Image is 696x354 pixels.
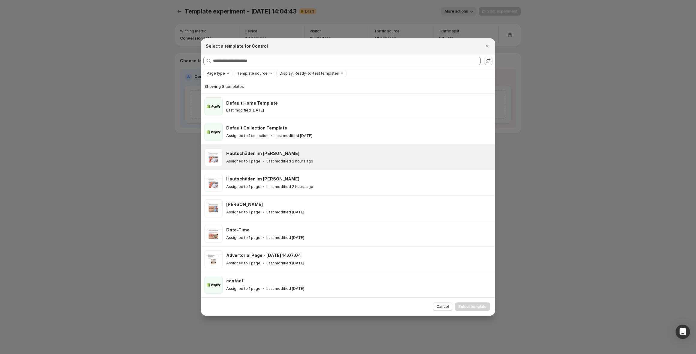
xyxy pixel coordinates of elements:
[226,133,268,138] p: Assigned to 1 collection
[205,97,223,115] img: Default Home Template
[266,235,304,240] p: Last modified [DATE]
[676,325,690,339] div: Open Intercom Messenger
[266,286,304,291] p: Last modified [DATE]
[280,71,339,76] span: Display: Ready-to-test templates
[274,133,312,138] p: Last modified [DATE]
[234,70,275,77] button: Template source
[207,71,225,76] span: Page type
[433,302,452,311] button: Cancel
[206,43,268,49] h2: Select a template for Control
[226,210,260,215] p: Assigned to 1 page
[483,42,491,50] button: Close
[266,210,304,215] p: Last modified [DATE]
[226,159,260,164] p: Assigned to 1 page
[266,159,313,164] p: Last modified 2 hours ago
[226,100,278,106] h3: Default Home Template
[226,278,243,284] h3: contact
[226,150,299,156] h3: Hautschäden im [PERSON_NAME]
[226,261,260,266] p: Assigned to 1 page
[205,84,244,89] span: Showing 8 templates
[226,286,260,291] p: Assigned to 1 page
[226,227,250,233] h3: Date-Time
[266,184,313,189] p: Last modified 2 hours ago
[226,235,260,240] p: Assigned to 1 page
[266,261,304,266] p: Last modified [DATE]
[226,252,301,258] h3: Advertorial Page - [DATE] 14:07:04
[205,123,223,141] img: Default Collection Template
[205,276,223,294] img: contact
[226,108,264,113] p: Last modified [DATE]
[277,70,339,77] button: Display: Ready-to-test templates
[226,201,263,207] h3: [PERSON_NAME]
[226,176,299,182] h3: Hautschäden im [PERSON_NAME]
[226,125,287,131] h3: Default Collection Template
[436,304,449,309] span: Cancel
[237,71,268,76] span: Template source
[339,70,345,77] button: Clear
[204,70,232,77] button: Page type
[226,184,260,189] p: Assigned to 1 page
